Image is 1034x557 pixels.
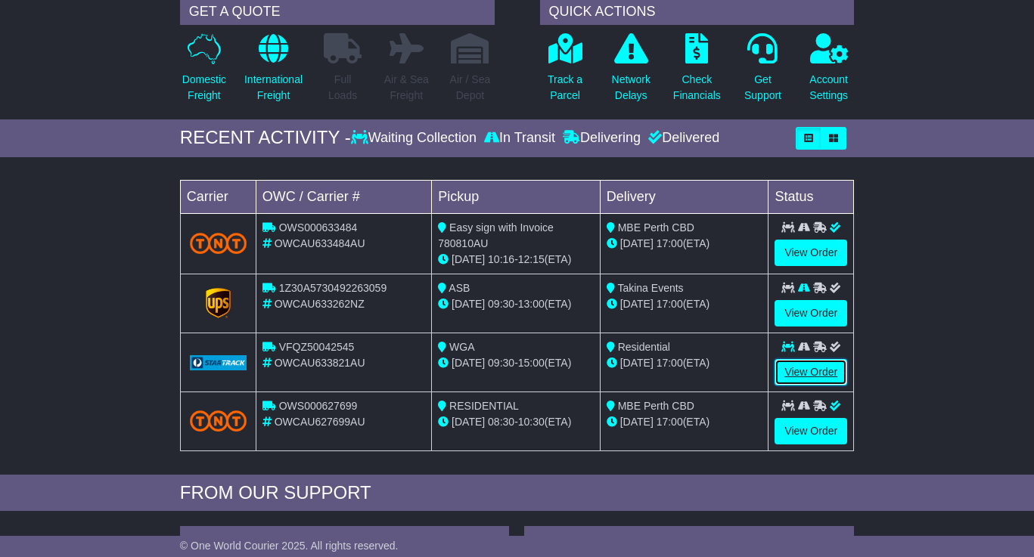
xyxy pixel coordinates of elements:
div: - (ETA) [438,296,594,312]
span: © One World Courier 2025. All rights reserved. [180,540,399,552]
span: Residential [618,341,670,353]
span: 10:30 [518,416,545,428]
span: [DATE] [452,298,485,310]
p: Get Support [744,72,781,104]
div: - (ETA) [438,252,594,268]
span: [DATE] [620,237,654,249]
div: In Transit [480,130,559,147]
span: 17:00 [657,357,683,369]
a: CheckFinancials [672,32,722,112]
div: - (ETA) [438,414,594,430]
img: GetCarrierServiceLogo [206,288,231,318]
span: MBE Perth CBD [618,221,694,234]
span: Easy sign with Invoice 780810AU [438,221,554,249]
a: AccountSettings [809,32,849,112]
div: FROM OUR SUPPORT [180,482,854,504]
span: ASB [449,282,470,294]
div: (ETA) [607,414,762,430]
span: [DATE] [452,357,485,369]
span: 17:00 [657,298,683,310]
img: TNT_Domestic.png [190,233,247,253]
span: 1Z30A5730492263059 [279,282,387,294]
div: Delivering [559,130,644,147]
img: TNT_Domestic.png [190,410,247,431]
span: OWCAU633484AU [275,237,365,249]
span: VFQZ50042545 [279,341,355,353]
p: Air & Sea Freight [384,72,429,104]
span: 17:00 [657,237,683,249]
div: Delivered [644,130,719,147]
p: Account Settings [809,72,848,104]
span: OWS000633484 [279,221,358,234]
a: DomesticFreight [182,32,227,112]
span: 10:16 [488,253,514,265]
div: - (ETA) [438,355,594,371]
p: Full Loads [324,72,362,104]
p: Track a Parcel [548,72,582,104]
span: MBE Perth CBD [618,400,694,412]
span: OWCAU627699AU [275,416,365,428]
p: International Freight [244,72,303,104]
div: Waiting Collection [351,130,480,147]
span: 13:00 [518,298,545,310]
p: Air / Sea Depot [450,72,491,104]
span: [DATE] [620,357,654,369]
td: Delivery [600,180,769,213]
p: Check Financials [673,72,721,104]
p: Network Delays [612,72,651,104]
div: RECENT ACTIVITY - [180,127,351,149]
a: NetworkDelays [611,32,651,112]
div: (ETA) [607,236,762,252]
a: View Order [775,240,847,266]
td: OWC / Carrier # [256,180,431,213]
a: InternationalFreight [244,32,303,112]
p: Domestic Freight [182,72,226,104]
span: 09:30 [488,298,514,310]
a: View Order [775,359,847,385]
td: Status [769,180,854,213]
span: [DATE] [620,298,654,310]
span: [DATE] [620,416,654,428]
span: [DATE] [452,416,485,428]
span: WGA [449,341,474,353]
span: [DATE] [452,253,485,265]
td: Pickup [432,180,601,213]
img: GetCarrierServiceLogo [190,355,247,370]
div: (ETA) [607,296,762,312]
span: OWS000627699 [279,400,358,412]
div: (ETA) [607,355,762,371]
span: 09:30 [488,357,514,369]
span: 08:30 [488,416,514,428]
span: 15:00 [518,357,545,369]
td: Carrier [180,180,256,213]
a: View Order [775,300,847,326]
span: OWCAU633821AU [275,357,365,369]
a: GetSupport [744,32,782,112]
span: OWCAU633262NZ [275,298,365,310]
span: Takina Events [617,282,683,294]
a: Track aParcel [547,32,583,112]
span: RESIDENTIAL [449,400,519,412]
span: 12:15 [518,253,545,265]
span: 17:00 [657,416,683,428]
a: View Order [775,418,847,444]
